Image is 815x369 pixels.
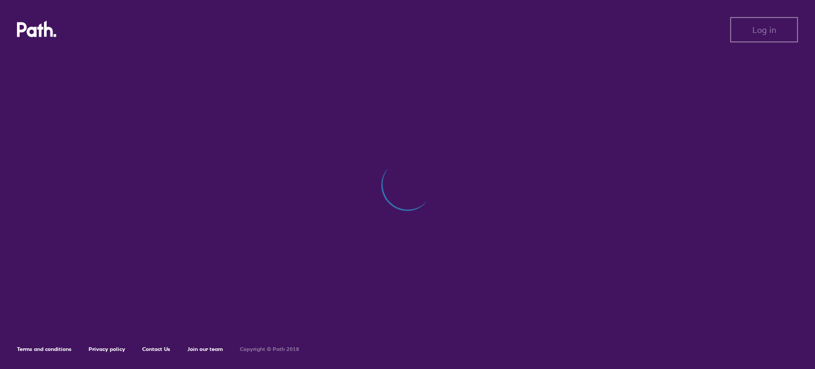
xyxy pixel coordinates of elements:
[17,346,72,353] a: Terms and conditions
[187,346,223,353] a: Join our team
[142,346,170,353] a: Contact Us
[240,346,299,353] h6: Copyright © Path 2018
[752,25,776,35] span: Log in
[730,17,798,42] button: Log in
[89,346,125,353] a: Privacy policy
